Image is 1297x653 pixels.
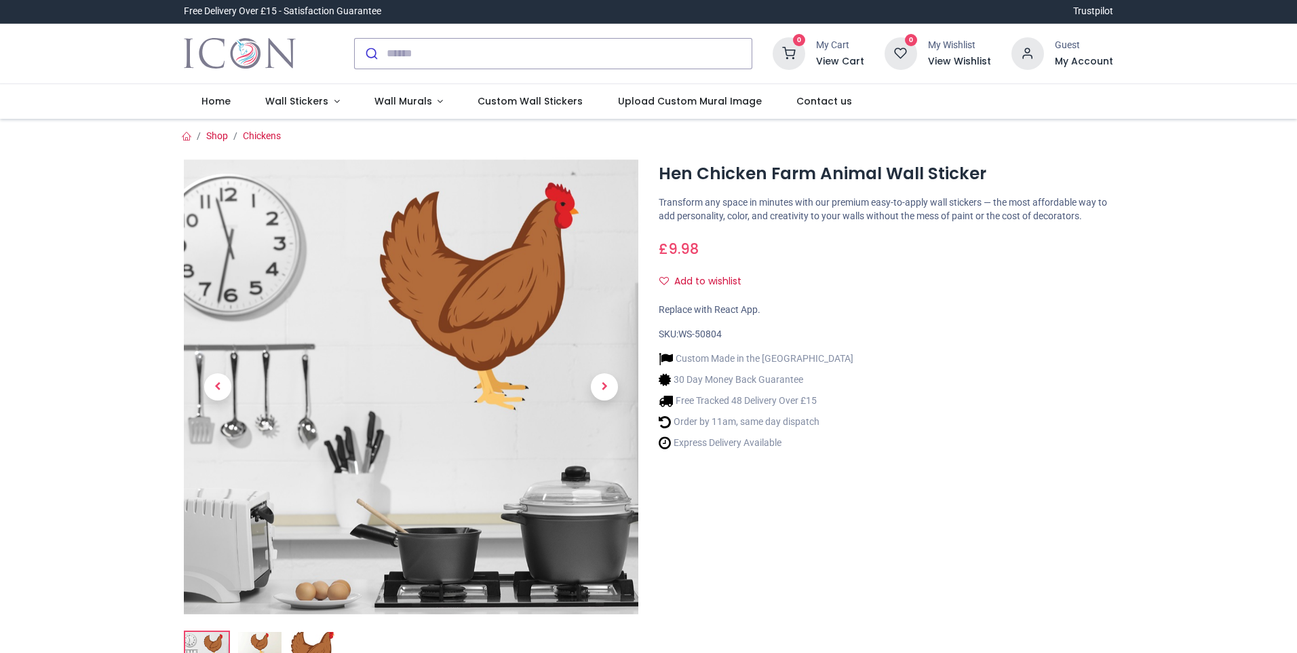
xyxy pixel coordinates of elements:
[816,55,864,69] a: View Cart
[206,130,228,141] a: Shop
[885,47,917,58] a: 0
[184,160,638,614] img: Hen Chicken Farm Animal Wall Sticker
[591,373,618,400] span: Next
[928,39,991,52] div: My Wishlist
[184,227,252,546] a: Previous
[1073,5,1113,18] a: Trustpilot
[659,394,853,408] li: Free Tracked 48 Delivery Over £15
[618,94,762,108] span: Upload Custom Mural Image
[905,34,918,47] sup: 0
[357,84,461,119] a: Wall Murals
[928,55,991,69] a: View Wishlist
[478,94,583,108] span: Custom Wall Stickers
[659,436,853,450] li: Express Delivery Available
[773,47,805,58] a: 0
[570,227,638,546] a: Next
[1055,39,1113,52] div: Guest
[659,162,1113,185] h1: Hen Chicken Farm Animal Wall Sticker
[659,352,853,366] li: Custom Made in the [GEOGRAPHIC_DATA]
[659,276,669,286] i: Add to wishlist
[659,328,1113,341] div: SKU:
[659,196,1113,223] p: Transform any space in minutes with our premium easy-to-apply wall stickers — the most affordable...
[816,39,864,52] div: My Cart
[374,94,432,108] span: Wall Murals
[184,5,381,18] div: Free Delivery Over £15 - Satisfaction Guarantee
[243,130,281,141] a: Chickens
[659,239,699,259] span: £
[248,84,357,119] a: Wall Stickers
[201,94,231,108] span: Home
[659,415,853,429] li: Order by 11am, same day dispatch
[184,35,296,73] img: Icon Wall Stickers
[659,373,853,387] li: 30 Day Money Back Guarantee
[204,373,231,400] span: Previous
[796,94,852,108] span: Contact us
[678,329,722,339] span: WS-50804
[1055,55,1113,69] a: My Account
[659,303,1113,317] div: Replace with React App.
[668,239,699,259] span: 9.98
[355,39,387,69] button: Submit
[793,34,806,47] sup: 0
[265,94,328,108] span: Wall Stickers
[659,270,753,293] button: Add to wishlistAdd to wishlist
[184,35,296,73] a: Logo of Icon Wall Stickers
